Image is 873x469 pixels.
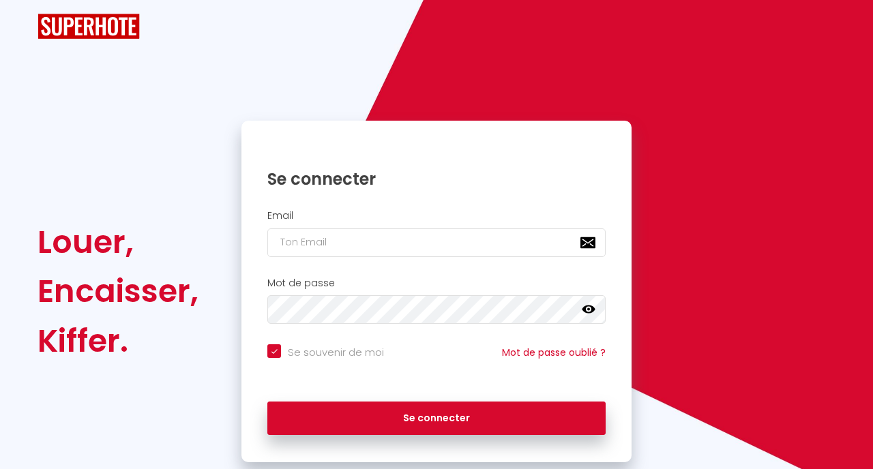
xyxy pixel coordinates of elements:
input: Ton Email [267,228,606,257]
div: Kiffer. [38,316,198,365]
h1: Se connecter [267,168,606,190]
a: Mot de passe oublié ? [502,346,606,359]
button: Se connecter [267,402,606,436]
h2: Email [267,210,606,222]
h2: Mot de passe [267,277,606,289]
div: Encaisser, [38,267,198,316]
button: Ouvrir le widget de chat LiveChat [11,5,52,46]
div: Louer, [38,217,198,267]
img: SuperHote logo [38,14,140,39]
